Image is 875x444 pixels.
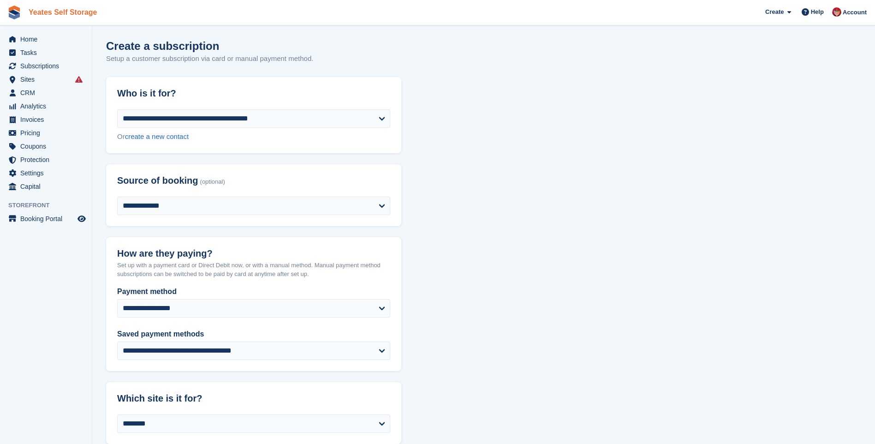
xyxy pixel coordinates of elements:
[5,212,87,225] a: menu
[5,180,87,193] a: menu
[5,167,87,180] a: menu
[25,5,101,20] a: Yeates Self Storage
[20,167,76,180] span: Settings
[765,7,784,17] span: Create
[832,7,841,17] img: Wendie Tanner
[117,248,390,259] h2: How are they paying?
[843,8,867,17] span: Account
[106,40,219,52] h1: Create a subscription
[117,329,390,340] label: Saved payment methods
[5,153,87,166] a: menu
[20,100,76,113] span: Analytics
[5,33,87,46] a: menu
[125,132,189,140] a: create a new contact
[20,153,76,166] span: Protection
[106,54,313,64] p: Setup a customer subscription via card or manual payment method.
[117,261,390,279] p: Set up with a payment card or Direct Debit now, or with a manual method. Manual payment method su...
[20,73,76,86] span: Sites
[8,201,92,210] span: Storefront
[200,179,225,186] span: (optional)
[5,113,87,126] a: menu
[811,7,824,17] span: Help
[20,60,76,72] span: Subscriptions
[7,6,21,19] img: stora-icon-8386f47178a22dfd0bd8f6a31ec36ba5ce8667c1dd55bd0f319d3a0aa187defe.svg
[20,180,76,193] span: Capital
[20,126,76,139] span: Pricing
[20,212,76,225] span: Booking Portal
[5,60,87,72] a: menu
[5,86,87,99] a: menu
[117,286,390,297] label: Payment method
[5,140,87,153] a: menu
[76,213,87,224] a: Preview store
[20,140,76,153] span: Coupons
[75,76,83,83] i: Smart entry sync failures have occurred
[20,86,76,99] span: CRM
[5,126,87,139] a: menu
[20,113,76,126] span: Invoices
[5,73,87,86] a: menu
[5,100,87,113] a: menu
[117,132,390,142] div: Or
[117,88,390,99] h2: Who is it for?
[20,33,76,46] span: Home
[117,393,390,404] h2: Which site is it for?
[117,175,198,186] span: Source of booking
[5,46,87,59] a: menu
[20,46,76,59] span: Tasks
